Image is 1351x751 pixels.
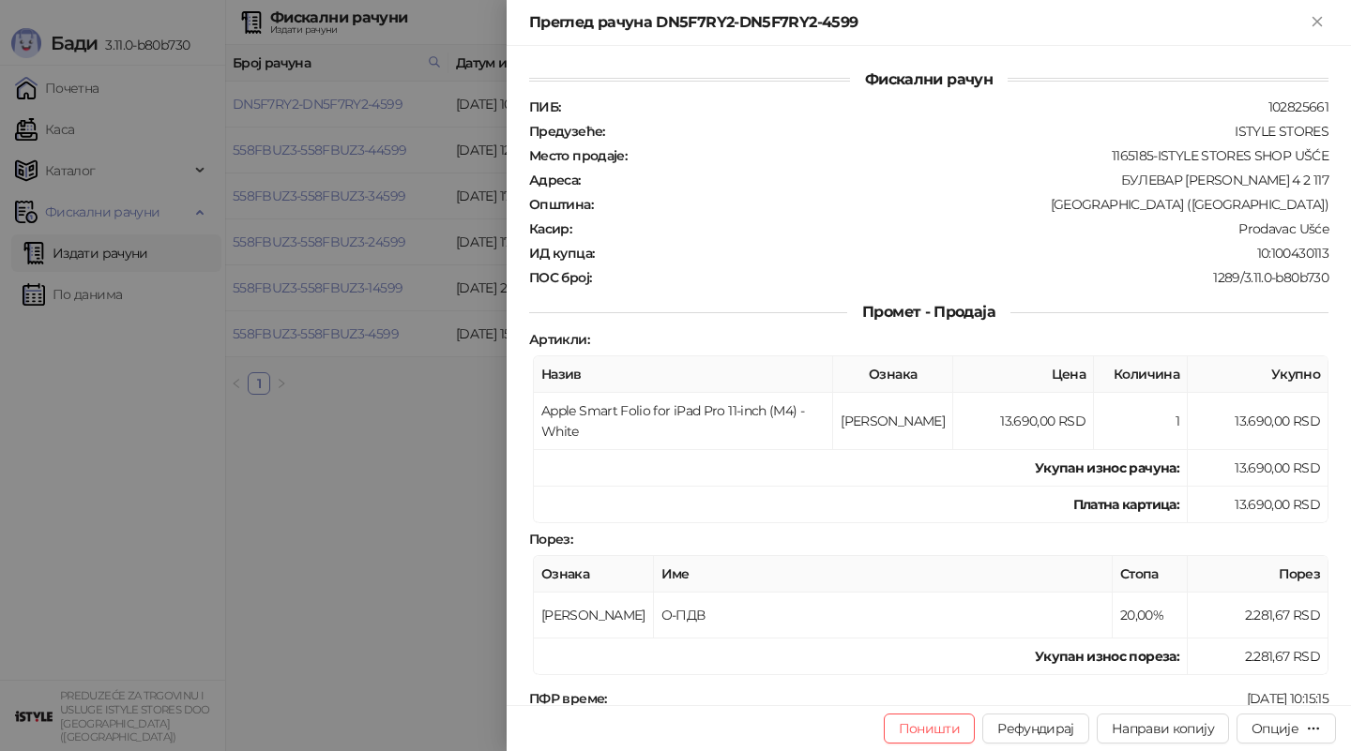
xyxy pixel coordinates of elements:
[1035,459,1179,476] strong: Укупан износ рачуна :
[573,220,1330,237] div: Prodavac Ušće
[534,556,654,593] th: Ознака
[529,98,560,115] strong: ПИБ :
[1113,556,1188,593] th: Стопа
[629,147,1330,164] div: 1165185-ISTYLE STORES SHOP UŠĆE
[1113,593,1188,638] td: 20,00%
[529,196,593,213] strong: Општина :
[562,98,1330,115] div: 102825661
[1252,720,1298,737] div: Опције
[534,593,654,638] td: [PERSON_NAME]
[1306,11,1328,34] button: Close
[953,356,1094,393] th: Цена
[847,303,1010,321] span: Промет - Продаја
[1188,556,1328,593] th: Порез
[953,393,1094,450] td: 13.690,00 RSD
[529,269,591,286] strong: ПОС број :
[1094,356,1188,393] th: Количина
[529,690,607,707] strong: ПФР време :
[833,393,953,450] td: [PERSON_NAME]
[1237,713,1336,743] button: Опције
[534,356,833,393] th: Назив
[850,70,1008,88] span: Фискални рачун
[1188,393,1328,450] td: 13.690,00 RSD
[529,123,605,140] strong: Предузеће :
[607,123,1330,140] div: ISTYLE STORES
[529,172,581,188] strong: Адреса :
[1094,393,1188,450] td: 1
[529,331,589,348] strong: Артикли :
[529,147,627,164] strong: Место продаје :
[1188,487,1328,523] td: 13.690,00 RSD
[833,356,953,393] th: Ознака
[1073,496,1179,513] strong: Платна картица :
[534,393,833,450] td: Apple Smart Folio for iPad Pro 11-inch (M4) - White
[1188,638,1328,675] td: 2.281,67 RSD
[583,172,1330,188] div: БУЛЕВАР [PERSON_NAME] 4 2 117
[1035,648,1179,665] strong: Укупан износ пореза:
[609,690,1330,707] div: [DATE] 10:15:15
[1188,356,1328,393] th: Укупно
[593,269,1330,286] div: 1289/3.11.0-b80b730
[1188,450,1328,487] td: 13.690,00 RSD
[529,11,1306,34] div: Преглед рачуна DN5F7RY2-DN5F7RY2-4599
[529,531,572,548] strong: Порез :
[529,220,571,237] strong: Касир :
[884,713,976,743] button: Поништи
[1188,593,1328,638] td: 2.281,67 RSD
[595,196,1330,213] div: [GEOGRAPHIC_DATA] ([GEOGRAPHIC_DATA])
[654,556,1113,593] th: Име
[529,245,594,262] strong: ИД купца :
[982,713,1089,743] button: Рефундирај
[596,245,1330,262] div: 10:100430113
[1112,720,1214,737] span: Направи копију
[654,593,1113,638] td: О-ПДВ
[1097,713,1229,743] button: Направи копију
